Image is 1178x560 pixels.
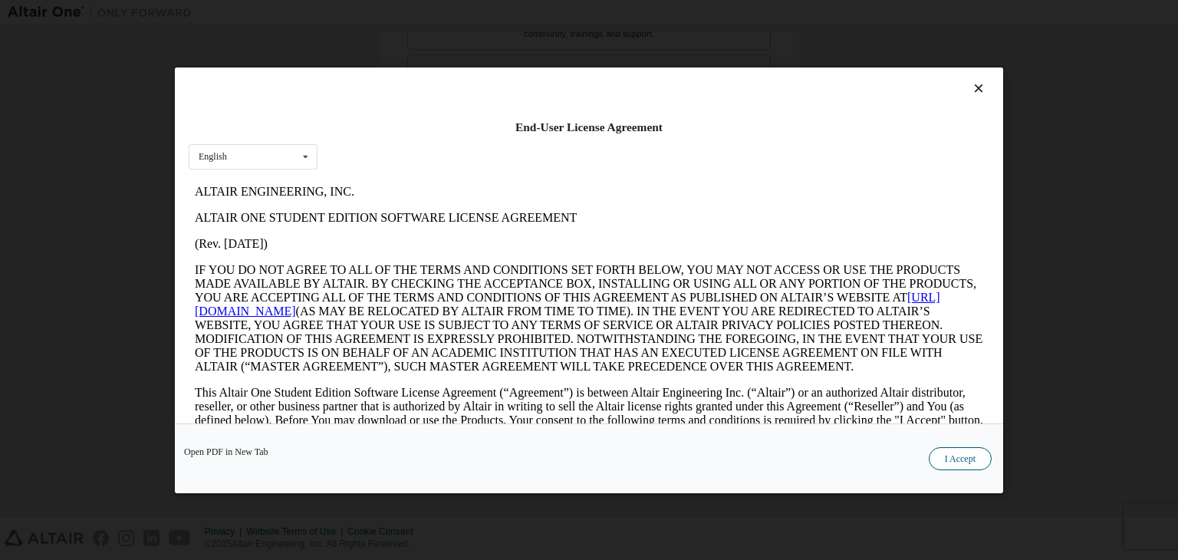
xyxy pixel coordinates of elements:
[6,112,752,139] a: [URL][DOMAIN_NAME]
[6,207,795,262] p: This Altair One Student Edition Software License Agreement (“Agreement”) is between Altair Engine...
[6,84,795,195] p: IF YOU DO NOT AGREE TO ALL OF THE TERMS AND CONDITIONS SET FORTH BELOW, YOU MAY NOT ACCESS OR USE...
[184,447,268,456] a: Open PDF in New Tab
[929,447,992,470] button: I Accept
[6,58,795,72] p: (Rev. [DATE])
[189,120,989,135] div: End-User License Agreement
[199,152,227,161] div: English
[6,32,795,46] p: ALTAIR ONE STUDENT EDITION SOFTWARE LICENSE AGREEMENT
[6,6,795,20] p: ALTAIR ENGINEERING, INC.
